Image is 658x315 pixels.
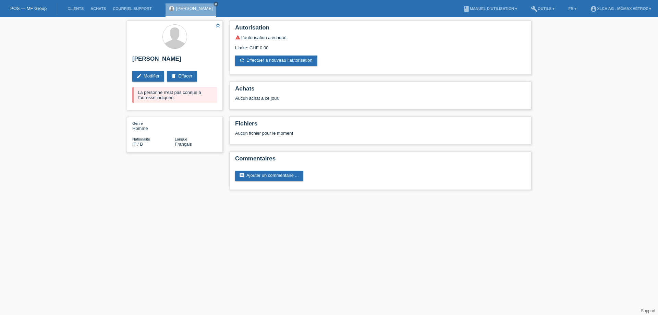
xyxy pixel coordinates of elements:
a: commentAjouter un commentaire ... [235,171,303,181]
i: warning [235,35,241,40]
a: Achats [87,7,109,11]
div: La personne n'est pas connue à l'adresse indiquée. [132,87,217,103]
div: Limite: CHF 0.00 [235,40,526,50]
i: build [531,5,538,12]
h2: Autorisation [235,24,526,35]
a: bookManuel d’utilisation ▾ [460,7,521,11]
span: Italie / B / 14.03.2019 [132,142,143,147]
a: Clients [64,7,87,11]
a: FR ▾ [565,7,580,11]
a: editModifier [132,71,164,82]
a: buildOutils ▾ [527,7,558,11]
div: L’autorisation a échoué. [235,35,526,40]
h2: [PERSON_NAME] [132,56,217,66]
h2: Commentaires [235,155,526,166]
h2: Achats [235,85,526,96]
i: account_circle [590,5,597,12]
a: deleteEffacer [167,71,197,82]
i: book [463,5,470,12]
div: Aucun fichier pour le moment [235,131,444,136]
i: delete [171,73,176,79]
div: Homme [132,121,175,131]
span: Français [175,142,192,147]
a: refreshEffectuer à nouveau l’autorisation [235,56,317,66]
a: Support [641,308,655,313]
a: [PERSON_NAME] [176,6,213,11]
i: close [214,2,218,6]
i: edit [136,73,142,79]
a: Courriel Support [109,7,155,11]
span: Langue [175,137,187,141]
span: Genre [132,121,143,125]
a: POS — MF Group [10,6,47,11]
div: Aucun achat à ce jour. [235,96,526,106]
a: star_border [215,22,221,29]
i: star_border [215,22,221,28]
a: account_circleXLCH AG - Mömax Vétroz ▾ [587,7,655,11]
span: Nationalité [132,137,150,141]
a: close [214,2,218,7]
i: refresh [239,58,245,63]
i: comment [239,173,245,178]
h2: Fichiers [235,120,526,131]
